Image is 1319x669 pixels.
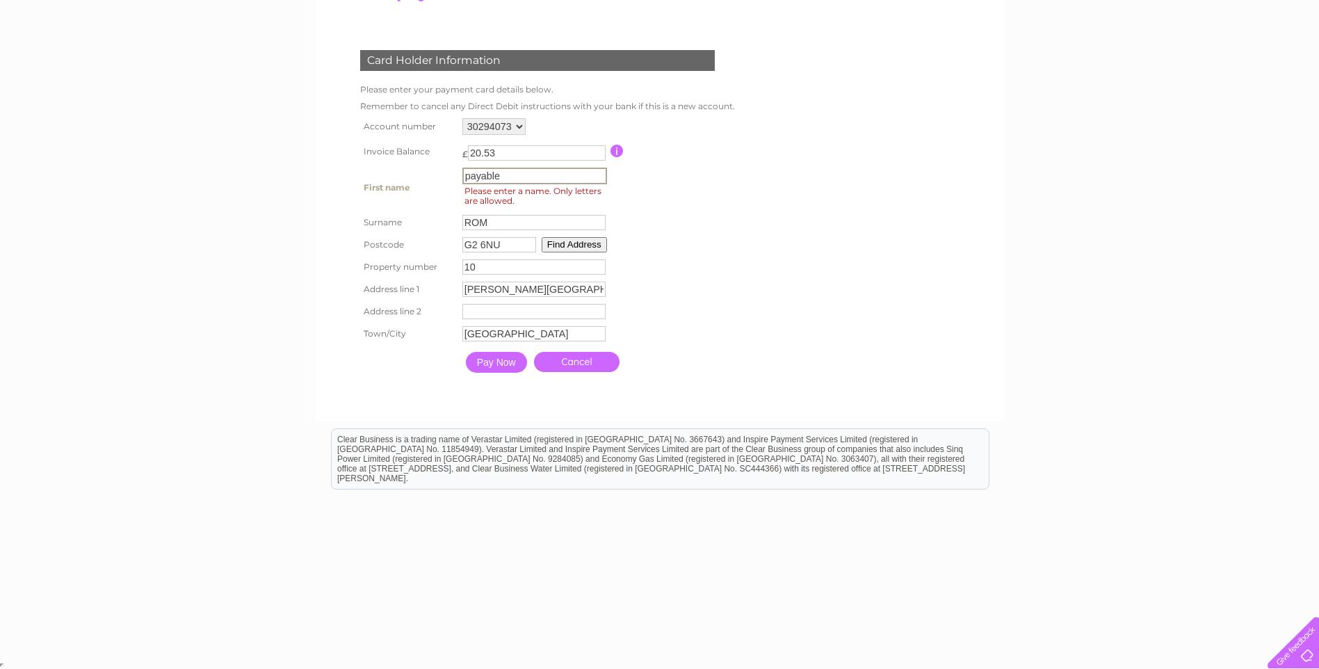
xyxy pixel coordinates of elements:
th: Surname [357,211,459,234]
div: Card Holder Information [360,50,715,71]
a: Cancel [534,352,620,372]
a: Log out [1273,59,1306,70]
td: Please enter your payment card details below. [357,81,738,98]
span: Please enter a name. Only letters are allowed. [462,184,611,208]
th: First name [357,164,459,211]
td: Remember to cancel any Direct Debit instructions with your bank if this is a new account. [357,98,738,115]
a: Water [1074,59,1101,70]
th: Address line 2 [357,300,459,323]
th: Address line 1 [357,278,459,300]
th: Account number [357,115,459,138]
th: Town/City [357,323,459,345]
div: Clear Business is a trading name of Verastar Limited (registered in [GEOGRAPHIC_DATA] No. 3667643... [332,8,989,67]
th: Postcode [357,234,459,256]
img: logo.png [46,36,117,79]
th: Property number [357,256,459,278]
a: Contact [1227,59,1261,70]
td: £ [462,142,468,159]
a: Blog [1198,59,1218,70]
input: Pay Now [466,352,527,373]
input: Information [610,145,624,157]
a: 0333 014 3131 [1057,7,1153,24]
th: Invoice Balance [357,138,459,164]
a: Energy [1109,59,1140,70]
a: Telecoms [1148,59,1190,70]
button: Find Address [542,237,607,252]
